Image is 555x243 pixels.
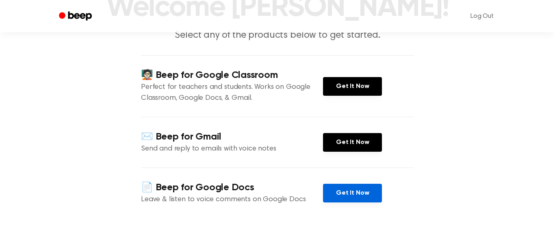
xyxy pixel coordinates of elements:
p: Send and reply to emails with voice notes [141,144,323,155]
p: Select any of the products below to get started. [121,29,434,42]
h4: 📄 Beep for Google Docs [141,181,323,194]
a: Get It Now [323,77,382,96]
h4: 🧑🏻‍🏫 Beep for Google Classroom [141,69,323,82]
p: Perfect for teachers and students. Works on Google Classroom, Google Docs, & Gmail. [141,82,323,104]
p: Leave & listen to voice comments on Google Docs [141,194,323,205]
h4: ✉️ Beep for Gmail [141,130,323,144]
a: Get It Now [323,184,382,202]
a: Log Out [462,6,502,26]
a: Get It Now [323,133,382,152]
a: Beep [53,9,99,24]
